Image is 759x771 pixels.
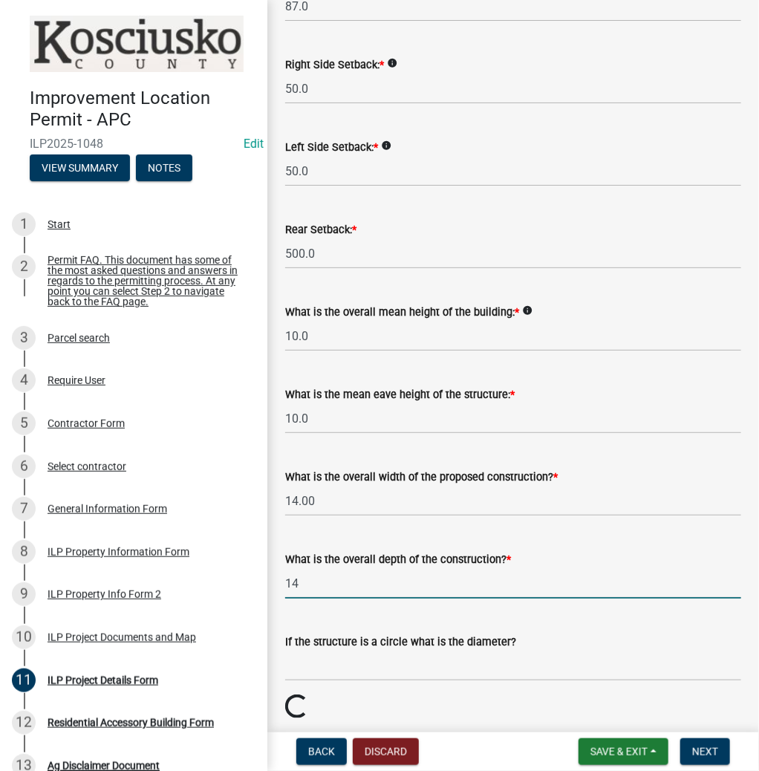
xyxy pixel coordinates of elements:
[136,163,192,175] wm-modal-confirm: Notes
[579,738,668,765] button: Save & Exit
[296,738,347,765] button: Back
[244,137,264,151] wm-modal-confirm: Edit Application Number
[48,333,110,343] div: Parcel search
[48,504,167,514] div: General Information Form
[30,154,130,181] button: View Summary
[12,668,36,692] div: 11
[30,137,238,151] span: ILP2025-1048
[30,88,255,131] h4: Improvement Location Permit - APC
[285,637,516,648] label: If the structure is a circle what is the diameter?
[308,746,335,758] span: Back
[48,675,158,686] div: ILP Project Details Form
[590,746,648,758] span: Save & Exit
[12,497,36,521] div: 7
[353,738,419,765] button: Discard
[12,582,36,606] div: 9
[680,738,730,765] button: Next
[522,305,532,316] i: info
[48,547,189,557] div: ILP Property Information Form
[285,60,384,71] label: Right Side Setback:
[48,761,160,771] div: Ag Disclaimer Document
[285,143,378,153] label: Left Side Setback:
[136,154,192,181] button: Notes
[12,625,36,649] div: 10
[12,540,36,564] div: 8
[48,375,105,385] div: Require User
[30,163,130,175] wm-modal-confirm: Summary
[285,308,519,318] label: What is the overall mean height of the building:
[285,390,515,400] label: What is the mean eave height of the structure:
[30,16,244,72] img: Kosciusko County, Indiana
[12,326,36,350] div: 3
[48,418,125,429] div: Contractor Form
[285,555,511,565] label: What is the overall depth of the construction?
[285,225,356,235] label: Rear Setback:
[381,140,391,151] i: info
[48,718,214,728] div: Residential Accessory Building Form
[12,455,36,478] div: 6
[12,411,36,435] div: 5
[692,746,718,758] span: Next
[48,461,126,472] div: Select contractor
[244,137,264,151] a: Edit
[12,255,36,279] div: 2
[12,212,36,236] div: 1
[285,472,558,483] label: What is the overall width of the proposed construction?
[12,711,36,735] div: 12
[48,589,161,599] div: ILP Property Info Form 2
[48,632,196,642] div: ILP Project Documents and Map
[12,368,36,392] div: 4
[48,255,244,307] div: Permit FAQ. This document has some of the most asked questions and answers in regards to the perm...
[387,58,397,68] i: info
[48,219,71,230] div: Start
